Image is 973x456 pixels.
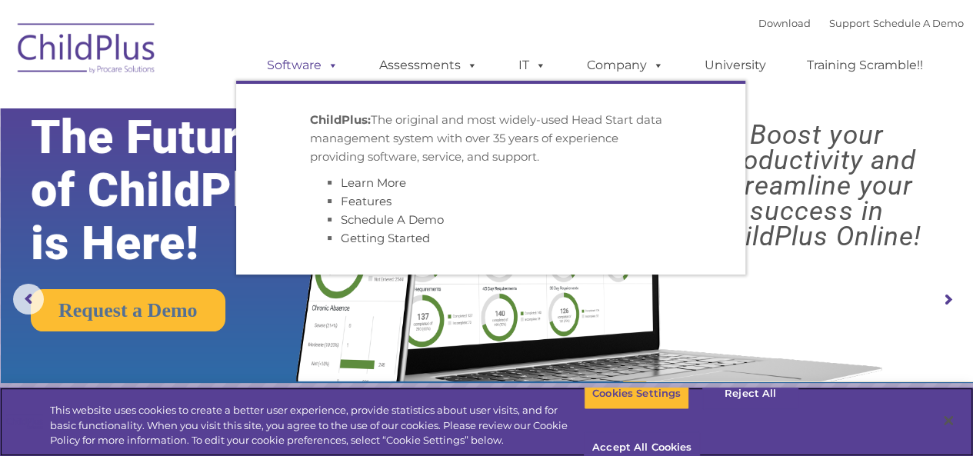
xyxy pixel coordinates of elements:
img: ChildPlus by Procare Solutions [10,12,164,89]
a: Schedule A Demo [873,17,964,29]
button: Reject All [702,378,798,410]
a: Download [758,17,811,29]
a: Learn More [341,175,406,190]
a: University [689,50,781,81]
a: IT [503,50,561,81]
a: Features [341,194,392,208]
button: Close [931,404,965,438]
strong: ChildPlus: [310,112,371,127]
a: Schedule A Demo [341,212,444,227]
rs-layer: Boost your productivity and streamline your success in ChildPlus Online! [672,122,961,249]
a: Support [829,17,870,29]
span: Phone number [214,165,279,176]
a: Assessments [364,50,493,81]
a: Training Scramble!! [791,50,938,81]
p: The original and most widely-used Head Start data management system with over 35 years of experie... [310,111,671,166]
div: This website uses cookies to create a better user experience, provide statistics about user visit... [50,403,584,448]
a: Company [571,50,679,81]
a: Request a Demo [31,289,225,331]
a: Software [252,50,354,81]
span: Last name [214,102,261,113]
a: Getting Started [341,231,430,245]
button: Cookies Settings [584,378,689,410]
font: | [758,17,964,29]
rs-layer: The Future of ChildPlus is Here! [31,111,342,270]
